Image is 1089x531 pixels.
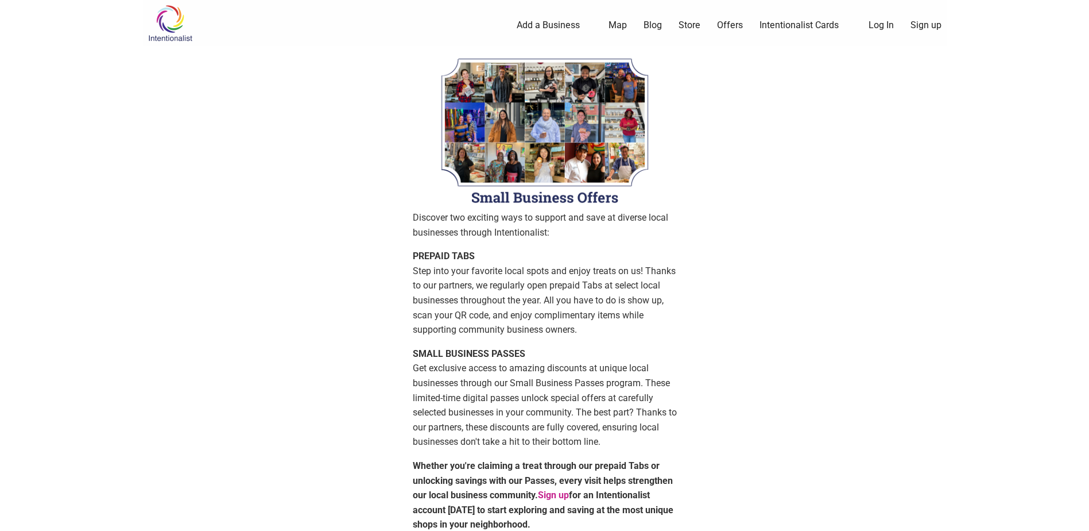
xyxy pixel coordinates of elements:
[413,210,677,240] p: Discover two exciting ways to support and save at diverse local businesses through Intentionalist:
[143,5,197,42] img: Intentionalist
[717,19,743,32] a: Offers
[517,19,580,32] a: Add a Business
[413,52,677,210] img: Welcome to Intentionalist Passes
[644,19,662,32] a: Blog
[413,347,677,449] p: Get exclusive access to amazing discounts at unique local businesses through our Small Business P...
[679,19,700,32] a: Store
[538,490,569,501] a: Sign up
[413,348,525,359] strong: SMALL BUSINESS PASSES
[596,19,627,32] a: Map
[869,19,894,32] a: Log In
[413,249,677,337] p: Step into your favorite local spots and enjoy treats on us! Thanks to our partners, we regularly ...
[413,460,673,530] strong: Whether you're claiming a treat through our prepaid Tabs or unlocking savings with our Passes, ev...
[910,19,941,32] a: Sign up
[413,251,475,261] strong: PREPAID TABS
[759,19,852,32] a: Intentionalist Cards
